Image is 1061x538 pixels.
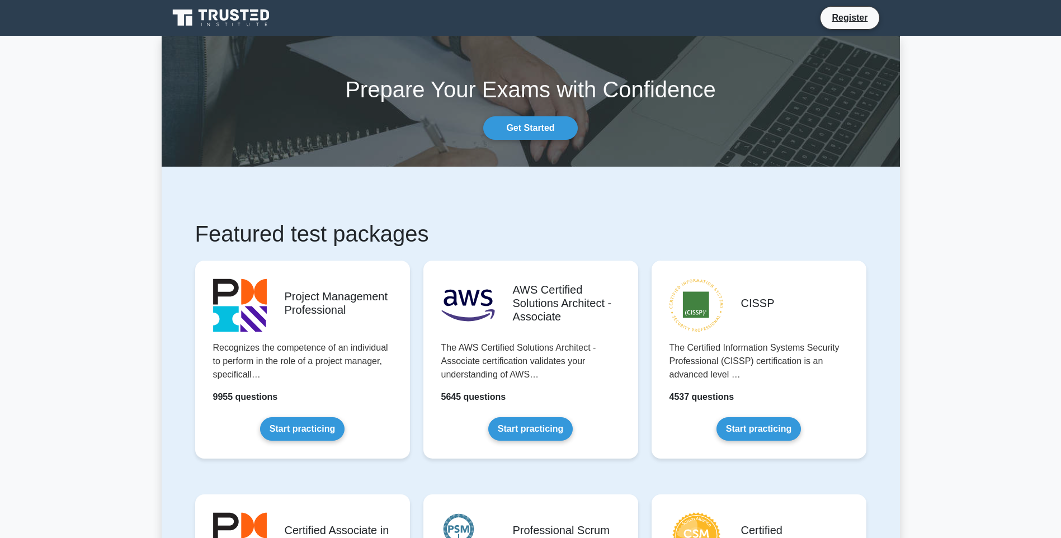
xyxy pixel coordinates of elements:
[260,417,345,441] a: Start practicing
[488,417,573,441] a: Start practicing
[716,417,801,441] a: Start practicing
[195,220,866,247] h1: Featured test packages
[483,116,577,140] a: Get Started
[825,11,874,25] a: Register
[162,76,900,103] h1: Prepare Your Exams with Confidence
